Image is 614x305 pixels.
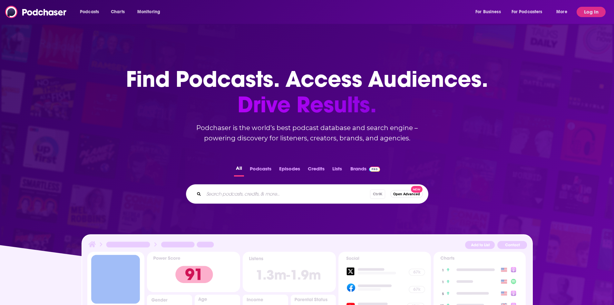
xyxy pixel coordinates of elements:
[277,164,302,177] button: Episodes
[390,190,423,198] button: Open AdvancedNew
[126,92,488,117] span: Drive Results.
[393,192,420,196] span: Open Advanced
[5,6,67,18] img: Podchaser - Follow, Share and Rate Podcasts
[137,7,160,16] span: Monitoring
[471,7,509,17] button: open menu
[243,252,336,292] img: Podcast Insights Listens
[80,7,99,16] span: Podcasts
[111,7,125,16] span: Charts
[178,123,436,143] h2: Podchaser is the world’s best podcast database and search engine – powering discovery for listene...
[475,7,501,16] span: For Business
[147,252,240,292] img: Podcast Insights Power score
[133,7,169,17] button: open menu
[556,7,567,16] span: More
[411,186,423,193] span: New
[330,164,344,177] button: Lists
[75,7,107,17] button: open menu
[306,164,326,177] button: Credits
[370,189,385,199] span: Ctrl K
[186,184,428,204] div: Search podcasts, credits, & more...
[126,66,488,117] h1: Find Podcasts. Access Audiences.
[369,167,380,172] img: Podchaser Pro
[552,7,575,17] button: open menu
[512,7,542,16] span: For Podcasters
[577,7,606,17] button: Log In
[507,7,552,17] button: open menu
[204,189,370,199] input: Search podcasts, credits, & more...
[107,7,129,17] a: Charts
[234,164,244,177] button: All
[248,164,273,177] button: Podcasts
[87,240,527,251] img: Podcast Insights Header
[350,164,380,177] a: BrandsPodchaser Pro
